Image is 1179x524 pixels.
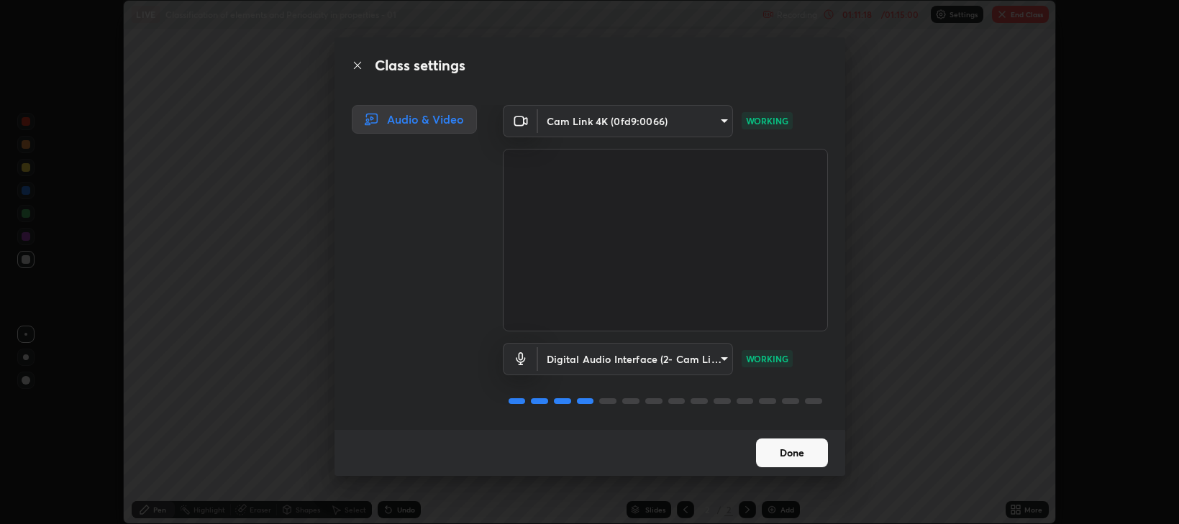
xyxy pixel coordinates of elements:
p: WORKING [746,114,788,127]
p: WORKING [746,352,788,365]
div: Audio & Video [352,105,477,134]
div: Cam Link 4K (0fd9:0066) [538,105,733,137]
button: Done [756,438,828,467]
div: Cam Link 4K (0fd9:0066) [538,343,733,375]
h2: Class settings [375,55,465,76]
